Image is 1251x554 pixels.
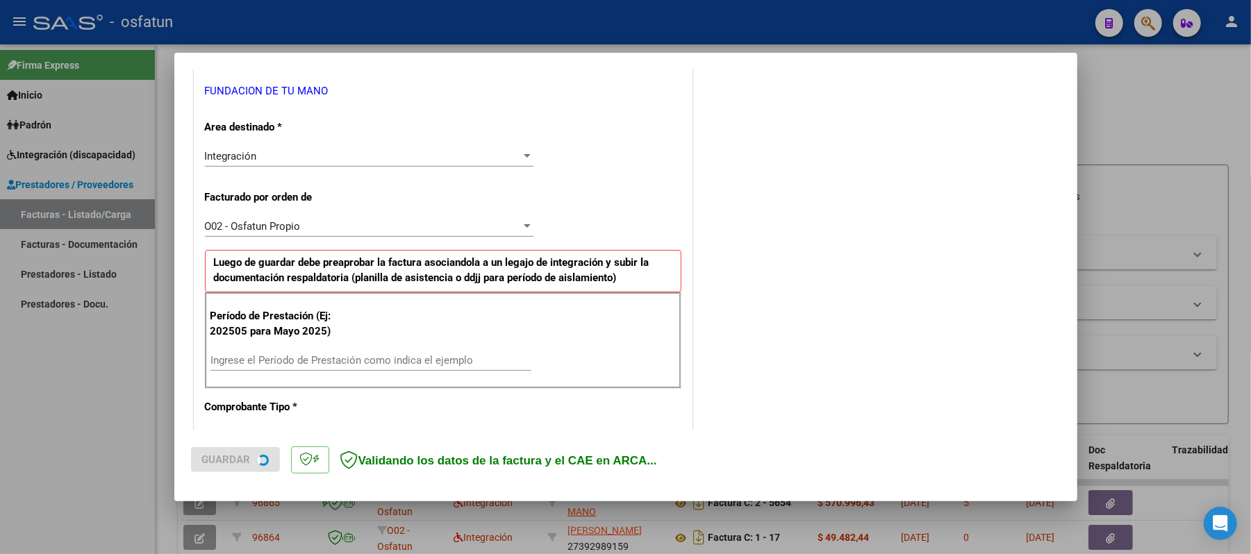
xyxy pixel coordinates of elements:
[205,220,301,233] span: O02 - Osfatun Propio
[205,150,257,162] span: Integración
[202,453,251,466] span: Guardar
[1204,507,1237,540] div: Open Intercom Messenger
[205,190,348,205] p: Facturado por orden de
[191,447,280,472] button: Guardar
[340,454,657,467] span: Validando los datos de la factura y el CAE en ARCA...
[205,119,348,135] p: Area destinado *
[210,308,350,339] p: Período de Prestación (Ej: 202505 para Mayo 2025)
[205,83,681,99] p: FUNDACION DE TU MANO
[214,256,649,285] strong: Luego de guardar debe preaprobar la factura asociandola a un legajo de integración y subir la doc...
[205,430,249,442] span: Factura C
[205,399,348,415] p: Comprobante Tipo *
